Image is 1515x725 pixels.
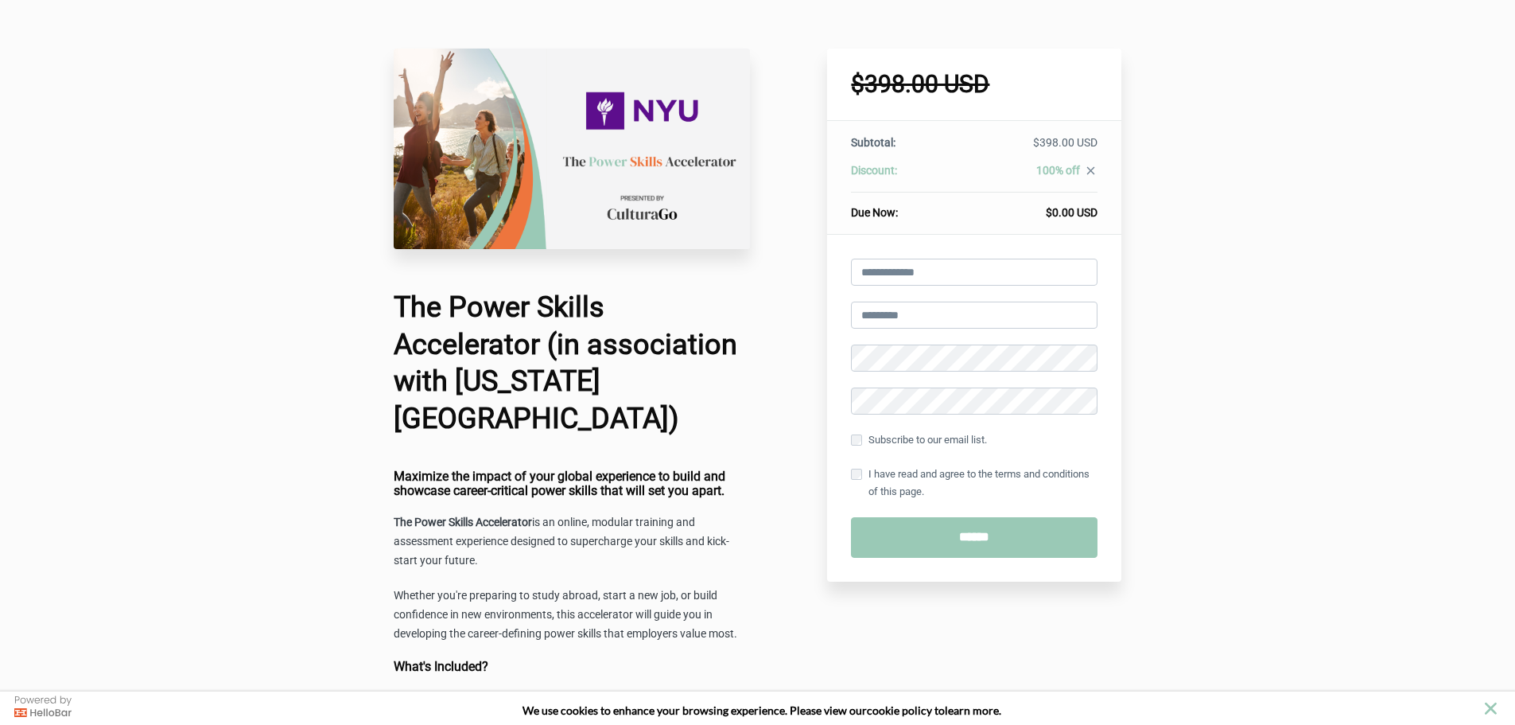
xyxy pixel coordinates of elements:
button: close [1481,699,1501,719]
h1: $398.00 USD [851,72,1097,96]
th: Discount: [851,162,954,193]
strong: The Power Skills Accelerator [394,516,532,528]
input: I have read and agree to the terms and conditions of this page. [851,469,862,480]
img: 164d48-7b61-cb2d-62e6-83c3ae82ad_University_of_Exeter_Checkout_Page.png [394,49,750,249]
h1: The Power Skills Accelerator (in association with [US_STATE][GEOGRAPHIC_DATA]) [394,289,750,438]
input: Subscribe to our email list. [851,435,862,446]
span: We use cookies to enhance your browsing experience. Please view our [522,704,867,717]
a: cookie policy [867,704,932,717]
th: Due Now: [851,193,954,221]
h4: Maximize the impact of your global experience to build and showcase career-critical power skills ... [394,470,750,497]
span: learn more. [945,704,1001,717]
p: is an online, modular training and assessment experience designed to supercharge your skills and ... [394,513,750,571]
a: close [1080,164,1097,181]
p: Whether you're preparing to study abroad, start a new job, or build confidence in new environment... [394,587,750,644]
strong: to [934,704,945,717]
h4: What's Included? [394,660,750,674]
td: $398.00 USD [955,134,1097,162]
label: I have read and agree to the terms and conditions of this page. [851,466,1097,501]
span: $0.00 USD [1046,206,1097,219]
span: Subtotal: [851,136,895,149]
label: Subscribe to our email list. [851,431,987,449]
span: 100% off [1036,164,1080,177]
i: close [1084,164,1097,177]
